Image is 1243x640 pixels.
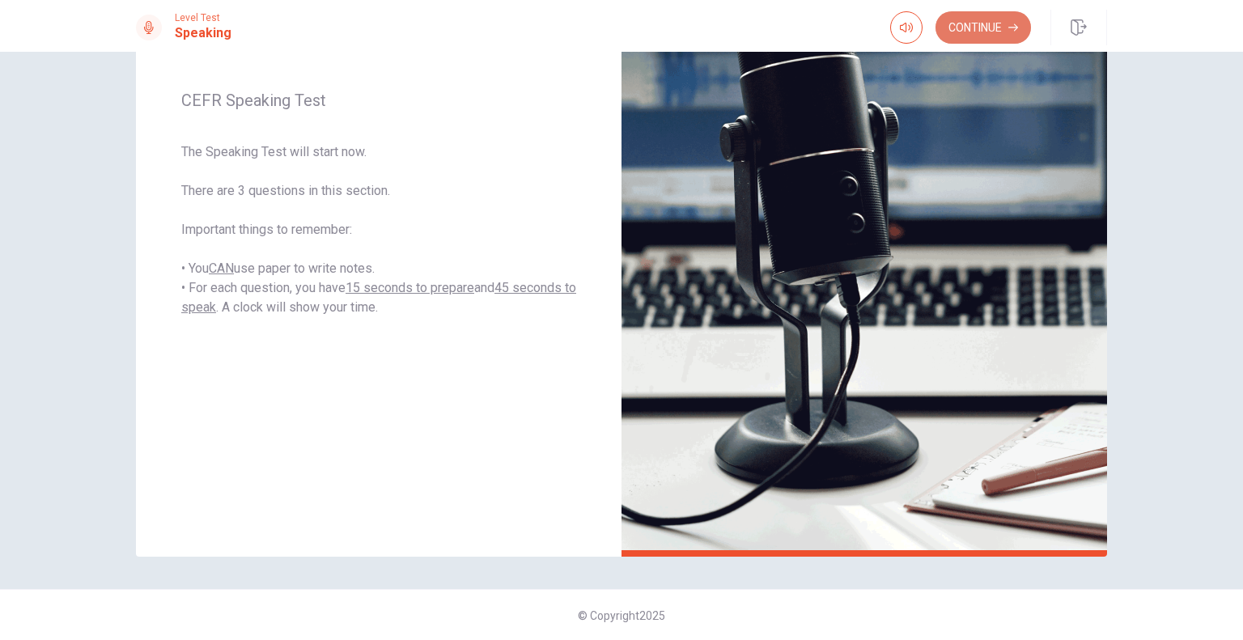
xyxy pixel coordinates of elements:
h1: Speaking [175,23,231,43]
u: 15 seconds to prepare [346,280,474,295]
span: © Copyright 2025 [578,609,665,622]
span: CEFR Speaking Test [181,91,576,110]
span: Level Test [175,12,231,23]
span: The Speaking Test will start now. There are 3 questions in this section. Important things to reme... [181,142,576,317]
u: CAN [209,261,234,276]
button: Continue [935,11,1031,44]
